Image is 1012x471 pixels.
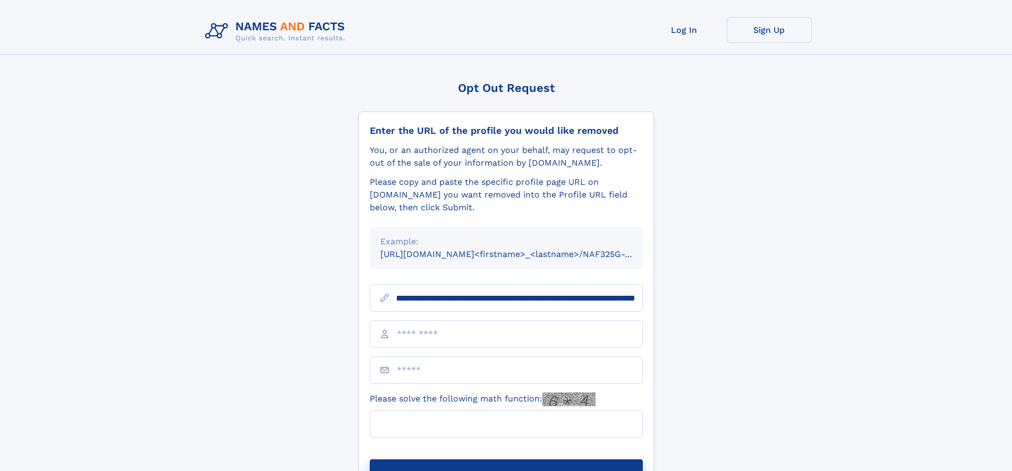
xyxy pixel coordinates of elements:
[380,235,632,248] div: Example:
[642,17,727,43] a: Log In
[380,249,663,259] small: [URL][DOMAIN_NAME]<firstname>_<lastname>/NAF325G-xxxxxxxx
[370,176,643,214] div: Please copy and paste the specific profile page URL on [DOMAIN_NAME] you want removed into the Pr...
[359,81,654,95] div: Opt Out Request
[727,17,812,43] a: Sign Up
[370,125,643,136] div: Enter the URL of the profile you would like removed
[201,17,354,46] img: Logo Names and Facts
[370,144,643,169] div: You, or an authorized agent on your behalf, may request to opt-out of the sale of your informatio...
[370,392,596,406] label: Please solve the following math function:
